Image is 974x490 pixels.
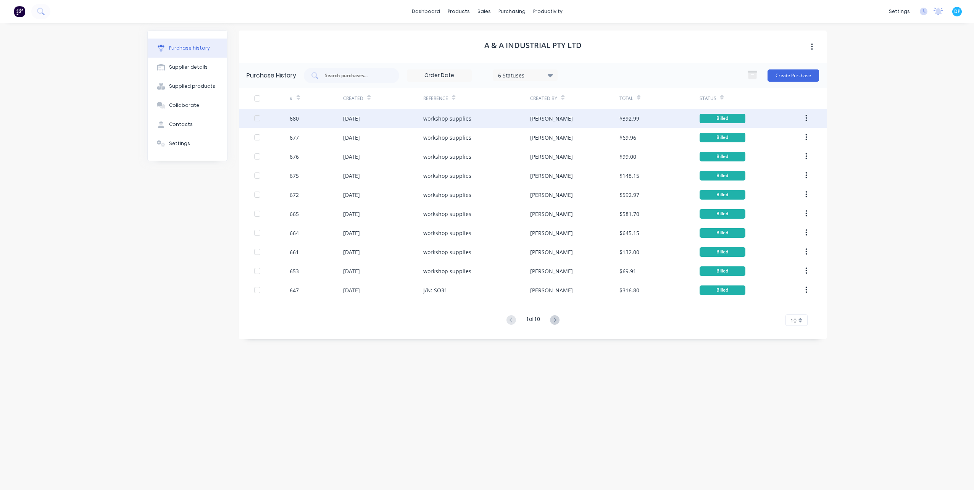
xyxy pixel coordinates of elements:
div: Status [700,95,716,102]
div: Billed [700,171,745,181]
div: Supplied products [169,83,215,90]
button: Supplied products [148,77,227,96]
div: sales [474,6,495,17]
div: workshop supplies [423,248,471,256]
div: [DATE] [343,286,360,294]
div: [DATE] [343,172,360,180]
div: 1 of 10 [526,315,540,326]
div: $69.96 [619,134,636,142]
div: [PERSON_NAME] [530,153,573,161]
span: 10 [790,316,797,324]
div: 672 [290,191,299,199]
div: $581.70 [619,210,639,218]
img: Factory [14,6,25,17]
div: [DATE] [343,248,360,256]
input: Search purchases... [324,72,387,79]
button: Settings [148,134,227,153]
div: Contacts [169,121,193,128]
div: workshop supplies [423,172,471,180]
a: dashboard [408,6,444,17]
button: Contacts [148,115,227,134]
div: Billed [700,133,745,142]
div: [DATE] [343,134,360,142]
div: # [290,95,293,102]
div: Billed [700,209,745,219]
div: [DATE] [343,191,360,199]
div: Created By [530,95,557,102]
div: settings [885,6,914,17]
div: workshop supplies [423,191,471,199]
div: $99.00 [619,153,636,161]
div: [DATE] [343,114,360,122]
div: workshop supplies [423,229,471,237]
div: Purchase history [169,45,210,52]
div: Total [619,95,633,102]
div: products [444,6,474,17]
div: J/N: SO31 [423,286,447,294]
div: Billed [700,285,745,295]
div: Billed [700,247,745,257]
div: 665 [290,210,299,218]
div: Reference [423,95,448,102]
div: Billed [700,190,745,200]
div: 675 [290,172,299,180]
div: Billed [700,114,745,123]
div: workshop supplies [423,267,471,275]
div: 676 [290,153,299,161]
div: [DATE] [343,267,360,275]
div: [PERSON_NAME] [530,267,573,275]
div: productivity [529,6,566,17]
div: Collaborate [169,102,199,109]
div: workshop supplies [423,153,471,161]
div: $645.15 [619,229,639,237]
div: [PERSON_NAME] [530,134,573,142]
div: Billed [700,228,745,238]
div: [PERSON_NAME] [530,286,573,294]
div: [PERSON_NAME] [530,191,573,199]
div: 661 [290,248,299,256]
button: Supplier details [148,58,227,77]
div: workshop supplies [423,114,471,122]
div: 653 [290,267,299,275]
div: workshop supplies [423,210,471,218]
button: Purchase history [148,39,227,58]
div: [PERSON_NAME] [530,172,573,180]
div: [PERSON_NAME] [530,210,573,218]
div: Created [343,95,363,102]
div: [DATE] [343,153,360,161]
div: 664 [290,229,299,237]
div: $69.91 [619,267,636,275]
div: workshop supplies [423,134,471,142]
div: [DATE] [343,229,360,237]
div: [PERSON_NAME] [530,248,573,256]
div: [DATE] [343,210,360,218]
h1: A & A Industrial Pty Ltd [484,41,582,50]
div: [PERSON_NAME] [530,114,573,122]
div: Purchase History [247,71,296,80]
div: 680 [290,114,299,122]
div: Supplier details [169,64,208,71]
div: 6 Statuses [498,71,553,79]
div: $132.00 [619,248,639,256]
div: purchasing [495,6,529,17]
div: 647 [290,286,299,294]
input: Order Date [407,70,471,81]
div: $392.99 [619,114,639,122]
div: 677 [290,134,299,142]
div: Settings [169,140,190,147]
button: Collaborate [148,96,227,115]
div: Billed [700,266,745,276]
button: Create Purchase [768,69,819,82]
div: $148.15 [619,172,639,180]
div: [PERSON_NAME] [530,229,573,237]
div: $592.97 [619,191,639,199]
div: Billed [700,152,745,161]
span: DP [954,8,960,15]
div: $316.80 [619,286,639,294]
